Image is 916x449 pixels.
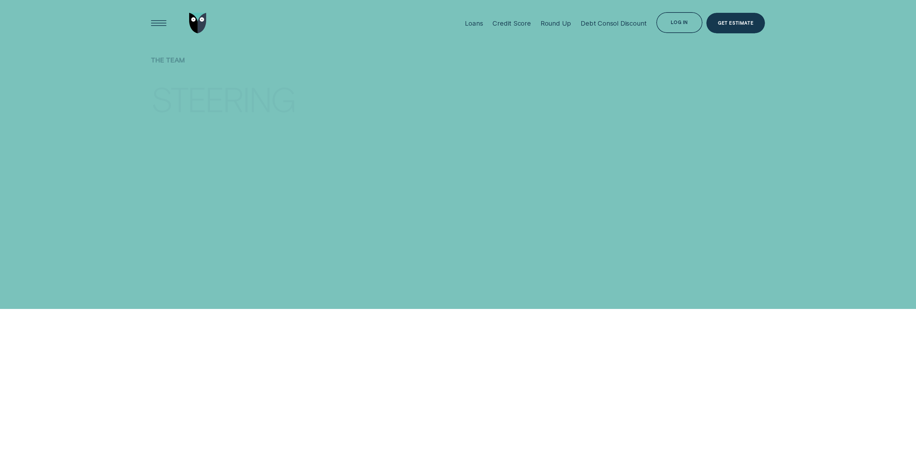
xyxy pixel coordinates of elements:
[151,67,351,164] h4: Steering the Wisr vision
[148,13,169,34] button: Open Menu
[151,82,295,114] div: Steering
[151,56,351,77] h1: The Team
[581,19,647,27] div: Debt Consol Discount
[492,19,531,27] div: Credit Score
[189,13,206,34] img: Wisr
[706,13,765,34] a: Get Estimate
[656,12,702,33] button: Log in
[465,19,483,27] div: Loans
[541,19,571,27] div: Round Up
